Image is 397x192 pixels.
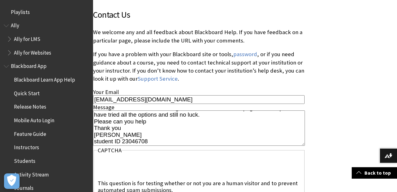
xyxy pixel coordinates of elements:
[233,51,257,58] a: Link password
[352,167,397,179] a: Back to top
[14,102,46,110] span: Release Notes
[11,61,47,69] span: Blackboard App
[14,47,51,56] span: Ally for Websites
[93,104,114,111] label: Message
[4,173,20,189] button: Open Preferences
[93,8,305,21] h2: Contact Us
[11,7,30,15] span: Playlists
[14,34,40,42] span: Ally for LMS
[14,115,54,123] span: Mobile Auto Login
[11,20,19,29] span: Ally
[14,183,33,191] span: Journals
[93,88,119,96] label: Your Email
[93,28,305,44] p: We welcome any and all feedback about Blackboard Help. If you have feedback on a particular page,...
[98,156,192,180] iframe: reCAPTCHA
[14,169,49,178] span: Activity Stream
[14,156,35,164] span: Students
[14,129,46,137] span: Feature Guide
[14,142,39,151] span: Instructors
[14,74,75,83] span: Blackboard Learn App Help
[93,50,305,83] p: If you have a problem with your Blackboard site or tools, , or if you need guidance about a cours...
[138,75,178,82] a: Support Service
[4,7,89,17] nav: Book outline for Playlists
[4,20,89,58] nav: Book outline for Anthology Ally Help
[98,147,122,154] legend: CAPTCHA
[14,88,40,96] span: Quick Start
